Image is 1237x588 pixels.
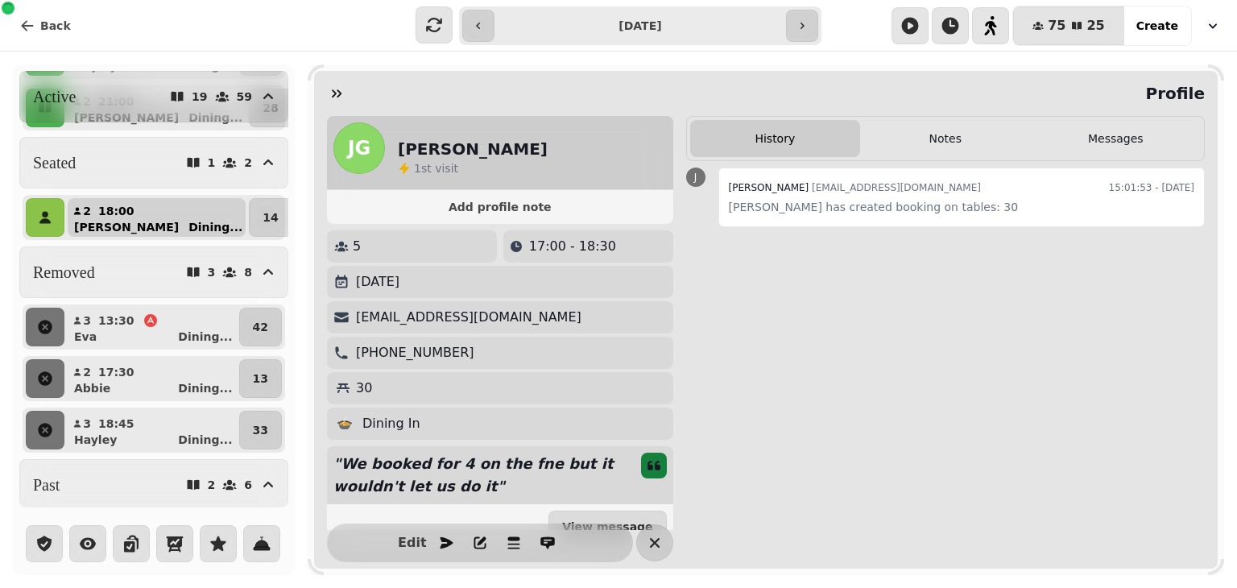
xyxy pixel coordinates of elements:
h2: Active [33,85,76,108]
p: 3 [82,313,92,329]
p: 17:00 - 18:30 [529,237,616,256]
button: Edit [396,527,428,559]
span: 1 [414,162,421,175]
button: View message [548,511,666,543]
p: Eva [74,329,97,345]
button: 218:00[PERSON_NAME]Dining... [68,198,246,237]
p: 19 [192,91,207,102]
button: Add profile note [333,197,667,217]
p: 6 [244,479,252,491]
h2: Seated [33,151,76,174]
p: Dining ... [188,219,242,235]
p: 13 [253,371,268,387]
p: Dining ... [178,329,232,345]
span: View message [562,521,652,532]
p: [PERSON_NAME] has created booking on tables: 30 [729,197,1194,217]
h2: Removed [33,261,95,284]
button: Back [6,10,84,42]
button: Removed38 [19,246,288,298]
p: 3 [208,267,216,278]
button: 13 [239,359,282,398]
p: 33 [253,422,268,438]
button: 318:45HayleyDining... [68,411,236,449]
h2: Profile [1139,82,1205,105]
p: Hayley [74,432,117,448]
p: 2 [244,157,252,168]
h2: Past [33,474,60,496]
p: [DATE] [356,272,399,292]
p: 17:30 [98,364,134,380]
time: 15:01:53 - [DATE] [1109,178,1194,197]
p: 8 [244,267,252,278]
h2: [PERSON_NAME] [398,138,548,160]
p: Abbie [74,380,110,396]
p: 42 [253,319,268,335]
button: 217:30AbbieDining... [68,359,236,398]
p: " We booked for 4 on the fne but it wouldn't let us do it " [327,446,628,504]
p: 5 [353,237,361,256]
p: 3 [82,416,92,432]
span: JG [348,139,371,158]
span: Create [1136,20,1178,31]
p: Dining ... [178,432,232,448]
button: Seated12 [19,137,288,188]
button: Messages [1031,120,1201,157]
p: 2 [82,203,92,219]
p: 🍲 [337,414,353,433]
button: Active1959 [19,71,288,122]
p: 2 [82,364,92,380]
span: J [694,172,697,182]
span: [PERSON_NAME] [729,182,809,193]
p: 59 [237,91,252,102]
button: History [690,120,860,157]
button: Create [1123,6,1191,45]
p: 18:00 [98,203,134,219]
button: 313:30EvaDining... [68,308,236,346]
span: 75 [1048,19,1065,32]
p: 2 [208,479,216,491]
button: Past26 [19,459,288,511]
p: 14 [263,209,278,226]
button: 33 [239,411,282,449]
button: 7525 [1013,6,1124,45]
p: Dining In [362,414,420,433]
p: 18:45 [98,416,134,432]
p: visit [414,160,458,176]
span: Edit [403,536,422,549]
p: 13:30 [98,313,134,329]
p: 30 [356,379,372,398]
span: st [421,162,435,175]
p: [PHONE_NUMBER] [356,343,474,362]
span: Back [40,20,71,31]
button: Notes [860,120,1030,157]
span: Add profile note [346,201,654,213]
p: [EMAIL_ADDRESS][DOMAIN_NAME] [356,308,581,327]
button: 42 [239,308,282,346]
button: 14 [249,198,292,237]
p: [PERSON_NAME] [74,219,179,235]
p: 1 [208,157,216,168]
div: [EMAIL_ADDRESS][DOMAIN_NAME] [729,178,981,197]
p: Dining ... [178,380,232,396]
span: 25 [1086,19,1104,32]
